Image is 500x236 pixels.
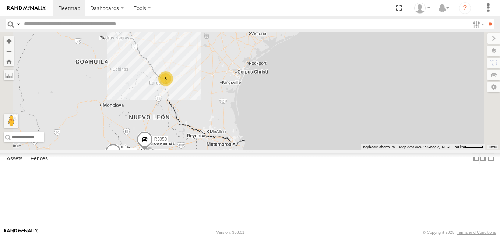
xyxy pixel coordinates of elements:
[453,144,485,150] button: Map Scale: 50 km per 45 pixels
[423,230,496,235] div: © Copyright 2025 -
[479,153,487,164] label: Dock Summary Table to the Right
[3,154,26,164] label: Assets
[459,2,471,14] i: ?
[15,19,21,29] label: Search Query
[455,145,465,149] span: 50 km
[4,229,38,236] a: Visit our Website
[7,6,46,11] img: rand-logo.svg
[487,153,494,164] label: Hide Summary Table
[4,114,18,128] button: Drag Pegman onto the map to open Street View
[158,71,173,86] div: 8
[489,146,497,149] a: Terms (opens in new tab)
[154,137,167,142] span: RJ053
[4,36,14,46] button: Zoom in
[363,144,395,150] button: Keyboard shortcuts
[123,149,135,154] span: RJ059
[487,82,500,92] label: Map Settings
[27,154,52,164] label: Fences
[4,56,14,66] button: Zoom Home
[4,70,14,80] label: Measure
[457,230,496,235] a: Terms and Conditions
[412,3,433,14] div: GP 100
[470,19,486,29] label: Search Filter Options
[399,145,450,149] span: Map data ©2025 Google, INEGI
[216,230,244,235] div: Version: 308.01
[472,153,479,164] label: Dock Summary Table to the Left
[4,46,14,56] button: Zoom out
